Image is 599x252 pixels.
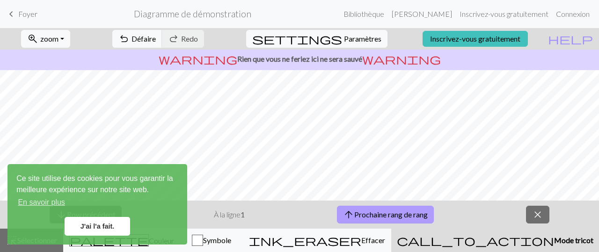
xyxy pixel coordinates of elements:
[4,53,595,65] p: Rien que vous ne feriez ici ne sera sauvé
[40,34,58,43] span: zoom
[27,32,38,45] span: zoom_in
[241,210,245,219] strong: 1
[214,209,245,220] p: À la ligne
[397,234,554,247] span: call_to_action
[344,33,381,44] span: Paramètres
[203,236,231,245] span: Symbole
[249,234,361,247] span: ink_eraser
[6,6,37,22] a: Foyer
[134,8,251,19] h2: Diagramme de démonstration
[548,32,593,45] span: help
[252,33,342,44] i: Settings
[388,5,456,23] a: [PERSON_NAME]
[180,229,243,252] button: Symbole
[361,236,385,245] span: Effacer
[554,236,593,245] span: Mode tricot
[456,5,552,23] a: Inscrivez-vous gratuitement
[532,208,543,221] span: close
[7,164,187,245] div: cookieconsent
[131,34,156,43] span: Défaire
[6,234,17,247] span: highlight_alt
[340,5,388,23] a: Bibliothèque
[243,229,391,252] button: Effacer
[21,30,70,48] button: zoom
[391,229,599,252] button: Mode tricot
[65,217,130,236] a: dismiss cookie message
[423,31,528,47] a: Inscrivez-vous gratuitement
[362,52,441,65] span: warning
[552,5,593,23] a: Connexion
[337,206,434,223] button: Prochaine rang de rang
[118,32,130,45] span: undo
[6,7,17,21] span: keyboard_arrow_left
[112,30,162,48] button: Défaire
[246,30,387,48] button: SettingsParamètres
[16,173,178,209] span: Ce site utilise des cookies pour vous garantir la meilleure expérience sur notre site web.
[343,208,354,221] span: arrow_upward
[18,9,37,18] span: Foyer
[252,32,342,45] span: settings
[159,52,237,65] span: warning
[16,195,66,209] a: learn more about cookies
